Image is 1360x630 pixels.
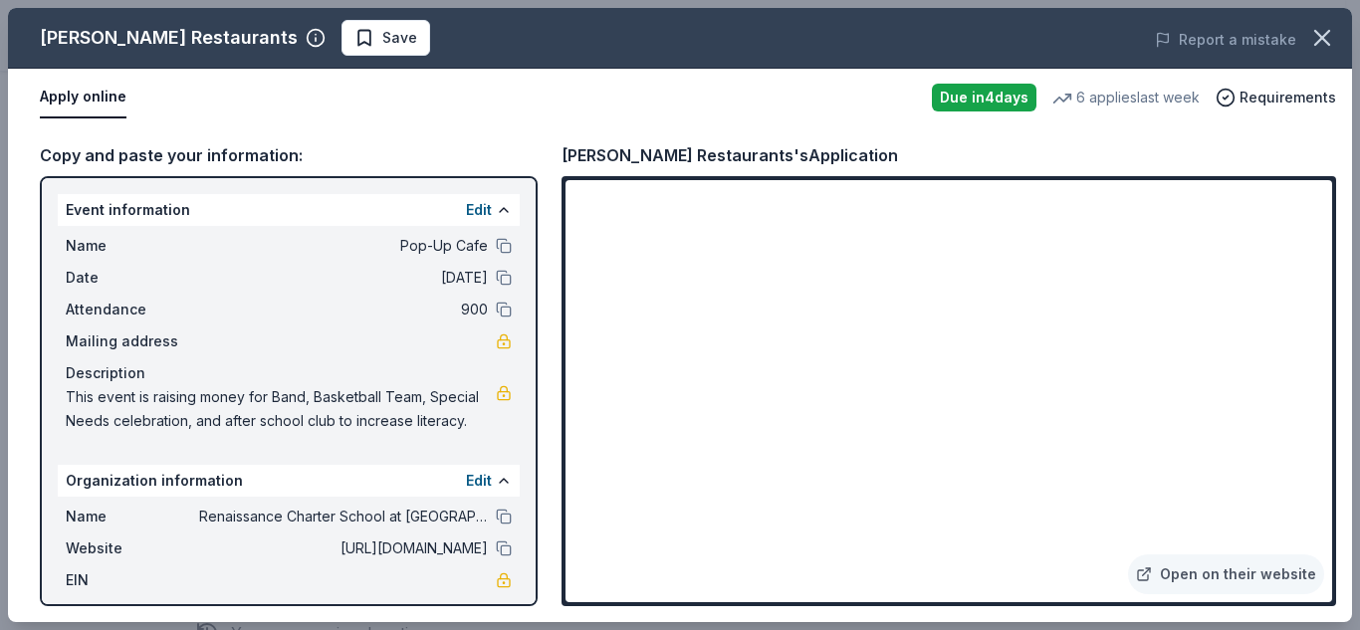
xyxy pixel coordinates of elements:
[58,465,520,497] div: Organization information
[66,266,199,290] span: Date
[66,234,199,258] span: Name
[199,234,488,258] span: Pop-Up Cafe
[341,20,430,56] button: Save
[199,536,488,560] span: [URL][DOMAIN_NAME]
[199,298,488,321] span: 900
[58,194,520,226] div: Event information
[66,568,199,592] span: EIN
[1052,86,1200,109] div: 6 applies last week
[40,142,538,168] div: Copy and paste your information:
[1216,86,1336,109] button: Requirements
[199,505,488,528] span: Renaissance Charter School at [GEOGRAPHIC_DATA]
[66,329,199,353] span: Mailing address
[562,142,898,168] div: [PERSON_NAME] Restaurants's Application
[932,84,1036,111] div: Due in 4 days
[66,361,512,385] div: Description
[382,26,417,50] span: Save
[66,505,199,528] span: Name
[1240,86,1336,109] span: Requirements
[40,22,298,54] div: [PERSON_NAME] Restaurants
[66,298,199,321] span: Attendance
[466,198,492,222] button: Edit
[199,266,488,290] span: [DATE]
[1155,28,1296,52] button: Report a mistake
[66,600,512,624] div: Mission statement
[466,469,492,493] button: Edit
[40,77,126,118] button: Apply online
[1128,554,1324,594] a: Open on their website
[66,385,496,433] span: This event is raising money for Band, Basketball Team, Special Needs celebration, and after schoo...
[66,536,199,560] span: Website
